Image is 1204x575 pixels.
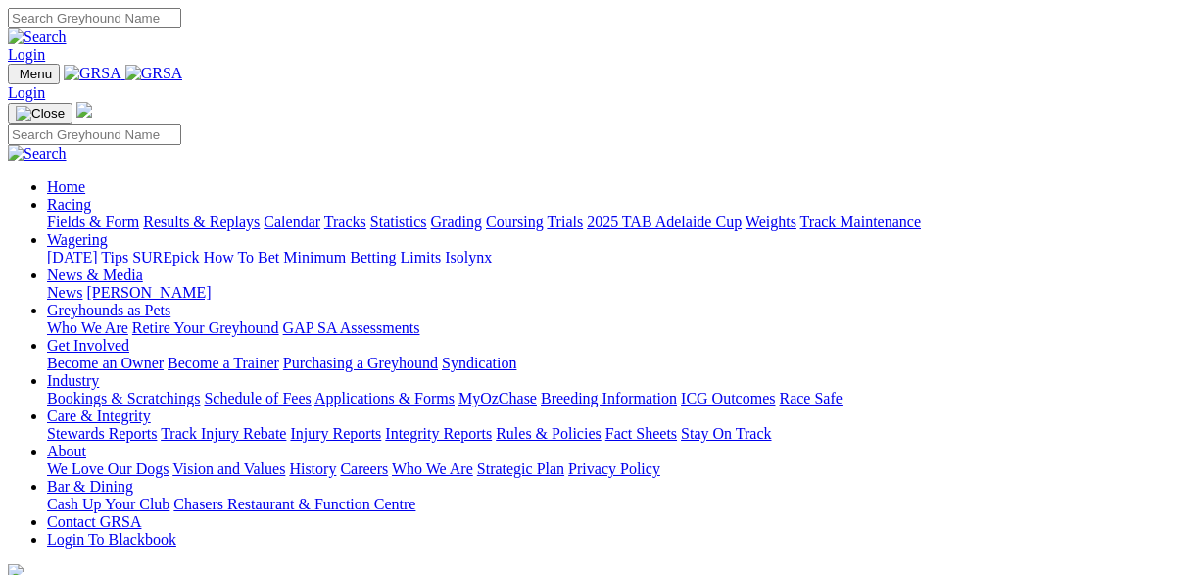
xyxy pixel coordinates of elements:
[47,214,1196,231] div: Racing
[47,337,129,354] a: Get Involved
[8,145,67,163] img: Search
[47,513,141,530] a: Contact GRSA
[47,284,82,301] a: News
[47,178,85,195] a: Home
[47,390,200,407] a: Bookings & Scratchings
[8,8,181,28] input: Search
[486,214,544,230] a: Coursing
[64,65,121,82] img: GRSA
[47,249,1196,266] div: Wagering
[264,214,320,230] a: Calendar
[172,460,285,477] a: Vision and Values
[8,64,60,84] button: Toggle navigation
[324,214,366,230] a: Tracks
[442,355,516,371] a: Syndication
[283,355,438,371] a: Purchasing a Greyhound
[8,103,72,124] button: Toggle navigation
[47,531,176,548] a: Login To Blackbook
[47,425,1196,443] div: Care & Integrity
[8,124,181,145] input: Search
[47,302,170,318] a: Greyhounds as Pets
[20,67,52,81] span: Menu
[132,319,279,336] a: Retire Your Greyhound
[800,214,921,230] a: Track Maintenance
[47,443,86,459] a: About
[47,372,99,389] a: Industry
[47,460,169,477] a: We Love Our Dogs
[370,214,427,230] a: Statistics
[47,266,143,283] a: News & Media
[47,407,151,424] a: Care & Integrity
[173,496,415,512] a: Chasers Restaurant & Function Centre
[47,231,108,248] a: Wagering
[47,478,133,495] a: Bar & Dining
[746,214,796,230] a: Weights
[681,390,775,407] a: ICG Outcomes
[547,214,583,230] a: Trials
[477,460,564,477] a: Strategic Plan
[283,249,441,265] a: Minimum Betting Limits
[541,390,677,407] a: Breeding Information
[385,425,492,442] a: Integrity Reports
[8,46,45,63] a: Login
[340,460,388,477] a: Careers
[168,355,279,371] a: Become a Trainer
[290,425,381,442] a: Injury Reports
[47,355,164,371] a: Become an Owner
[47,249,128,265] a: [DATE] Tips
[568,460,660,477] a: Privacy Policy
[161,425,286,442] a: Track Injury Rebate
[47,319,128,336] a: Who We Are
[779,390,842,407] a: Race Safe
[8,84,45,101] a: Login
[289,460,336,477] a: History
[47,284,1196,302] div: News & Media
[47,460,1196,478] div: About
[86,284,211,301] a: [PERSON_NAME]
[125,65,183,82] img: GRSA
[587,214,742,230] a: 2025 TAB Adelaide Cup
[47,214,139,230] a: Fields & Form
[47,425,157,442] a: Stewards Reports
[204,249,280,265] a: How To Bet
[47,319,1196,337] div: Greyhounds as Pets
[143,214,260,230] a: Results & Replays
[16,106,65,121] img: Close
[392,460,473,477] a: Who We Are
[8,28,67,46] img: Search
[431,214,482,230] a: Grading
[47,355,1196,372] div: Get Involved
[132,249,199,265] a: SUREpick
[283,319,420,336] a: GAP SA Assessments
[605,425,677,442] a: Fact Sheets
[204,390,311,407] a: Schedule of Fees
[76,102,92,118] img: logo-grsa-white.png
[496,425,602,442] a: Rules & Policies
[47,496,169,512] a: Cash Up Your Club
[47,390,1196,407] div: Industry
[445,249,492,265] a: Isolynx
[47,196,91,213] a: Racing
[681,425,771,442] a: Stay On Track
[314,390,455,407] a: Applications & Forms
[47,496,1196,513] div: Bar & Dining
[458,390,537,407] a: MyOzChase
